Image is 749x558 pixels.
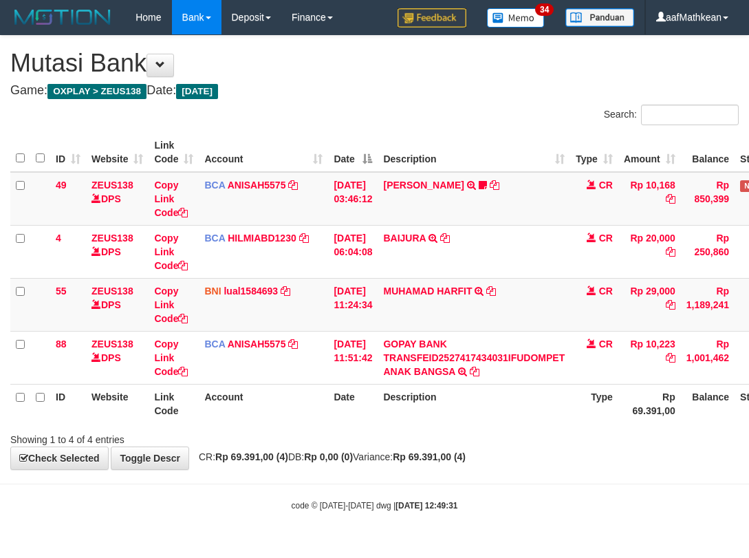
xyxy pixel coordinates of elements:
[86,278,149,331] td: DPS
[10,7,115,28] img: MOTION_logo.png
[681,278,735,331] td: Rp 1,189,241
[199,384,328,423] th: Account
[304,451,353,462] strong: Rp 0,00 (0)
[204,286,221,297] span: BNI
[149,384,199,423] th: Link Code
[47,84,146,99] span: OXPLAY > ZEUS138
[86,331,149,384] td: DPS
[599,286,613,297] span: CR
[154,180,188,218] a: Copy Link Code
[299,233,309,244] a: Copy HILMIABD1230 to clipboard
[618,331,681,384] td: Rp 10,223
[599,339,613,350] span: CR
[50,133,86,172] th: ID: activate to sort column ascending
[618,172,681,226] td: Rp 10,168
[56,233,61,244] span: 4
[681,172,735,226] td: Rp 850,399
[91,339,133,350] a: ZEUS138
[328,384,378,423] th: Date
[204,339,225,350] span: BCA
[56,180,67,191] span: 49
[281,286,290,297] a: Copy lual1584693 to clipboard
[328,331,378,384] td: [DATE] 11:51:42
[86,172,149,226] td: DPS
[111,447,189,470] a: Toggle Descr
[86,133,149,172] th: Website: activate to sort column ascending
[570,133,618,172] th: Type: activate to sort column ascending
[91,233,133,244] a: ZEUS138
[328,278,378,331] td: [DATE] 11:24:34
[490,180,499,191] a: Copy INA PAUJANAH to clipboard
[565,8,634,27] img: panduan.png
[328,225,378,278] td: [DATE] 06:04:08
[192,451,466,462] span: CR: DB: Variance:
[383,339,565,377] a: GOPAY BANK TRANSFEID2527417434031IFUDOMPET ANAK BANGSA
[681,225,735,278] td: Rp 250,860
[487,8,545,28] img: Button%20Memo.svg
[395,501,457,511] strong: [DATE] 12:49:31
[228,233,296,244] a: HILMIABD1230
[288,180,298,191] a: Copy ANISAH5575 to clipboard
[383,180,464,191] a: [PERSON_NAME]
[292,501,458,511] small: code © [DATE]-[DATE] dwg |
[618,225,681,278] td: Rp 20,000
[378,384,570,423] th: Description
[10,427,302,447] div: Showing 1 to 4 of 4 entries
[228,180,286,191] a: ANISAH5575
[486,286,496,297] a: Copy MUHAMAD HARFIT to clipboard
[224,286,278,297] a: lual1584693
[599,180,613,191] span: CR
[535,3,554,16] span: 34
[56,339,67,350] span: 88
[204,233,225,244] span: BCA
[10,50,739,77] h1: Mutasi Bank
[681,331,735,384] td: Rp 1,001,462
[383,233,426,244] a: BAIJURA
[666,352,675,363] a: Copy Rp 10,223 to clipboard
[328,133,378,172] th: Date: activate to sort column descending
[618,278,681,331] td: Rp 29,000
[470,366,479,377] a: Copy GOPAY BANK TRANSFEID2527417434031IFUDOMPET ANAK BANGSA to clipboard
[10,84,739,98] h4: Game: Date:
[383,286,472,297] a: MUHAMAD HARFIT
[204,180,225,191] span: BCA
[10,447,109,470] a: Check Selected
[154,286,188,324] a: Copy Link Code
[154,233,188,271] a: Copy Link Code
[176,84,218,99] span: [DATE]
[56,286,67,297] span: 55
[149,133,199,172] th: Link Code: activate to sort column ascending
[86,384,149,423] th: Website
[618,384,681,423] th: Rp 69.391,00
[378,133,570,172] th: Description: activate to sort column ascending
[154,339,188,377] a: Copy Link Code
[91,286,133,297] a: ZEUS138
[666,246,675,257] a: Copy Rp 20,000 to clipboard
[328,172,378,226] td: [DATE] 03:46:12
[393,451,466,462] strong: Rp 69.391,00 (4)
[618,133,681,172] th: Amount: activate to sort column ascending
[91,180,133,191] a: ZEUS138
[666,193,675,204] a: Copy Rp 10,168 to clipboard
[50,384,86,423] th: ID
[599,233,613,244] span: CR
[86,225,149,278] td: DPS
[666,299,675,310] a: Copy Rp 29,000 to clipboard
[681,133,735,172] th: Balance
[570,384,618,423] th: Type
[440,233,450,244] a: Copy BAIJURA to clipboard
[604,105,739,125] label: Search:
[199,133,328,172] th: Account: activate to sort column ascending
[288,339,298,350] a: Copy ANISAH5575 to clipboard
[215,451,288,462] strong: Rp 69.391,00 (4)
[681,384,735,423] th: Balance
[398,8,466,28] img: Feedback.jpg
[641,105,739,125] input: Search:
[228,339,286,350] a: ANISAH5575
